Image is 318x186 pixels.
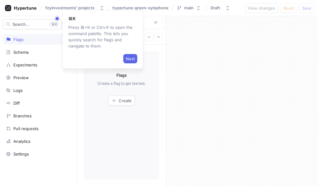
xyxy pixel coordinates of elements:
button: Reset [280,3,297,13]
p: Press ⌘+K or Ctrl+K to open the command palette. This lets you quickly search for flags and navig... [68,24,137,49]
span: Search... [12,22,30,26]
div: fzyinvestments' projects [45,5,94,11]
button: View changes [245,3,278,13]
div: Branches [13,113,32,118]
div: Flags [13,37,24,42]
button: Save [299,3,314,13]
button: Draft [208,3,233,13]
button: Create [108,96,135,106]
div: Analytics [13,139,30,144]
div: Draft [211,5,220,11]
button: Collapse all [154,33,162,41]
div: K [49,21,59,27]
span: Save [302,6,311,10]
p: Flags [116,72,127,79]
button: fzyinvestments' projects [43,3,107,13]
div: Schema [13,50,29,55]
div: Pull requests [13,126,39,131]
div: main [184,5,193,11]
div: Preview [13,75,29,80]
div: Diff [13,101,20,106]
button: Search...K [3,19,62,29]
span: Reset [283,6,294,10]
button: main [174,3,203,13]
div: Settings [13,152,29,157]
p: ⌘K [68,15,137,22]
span: Create [119,99,132,102]
div: Logs [13,88,23,93]
div: Experiments [13,62,37,67]
p: Create a flag to get started. [98,81,145,86]
span: hypertune-green-xylophone [112,6,169,10]
span: View changes [248,6,275,10]
button: Expand all [145,33,153,41]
